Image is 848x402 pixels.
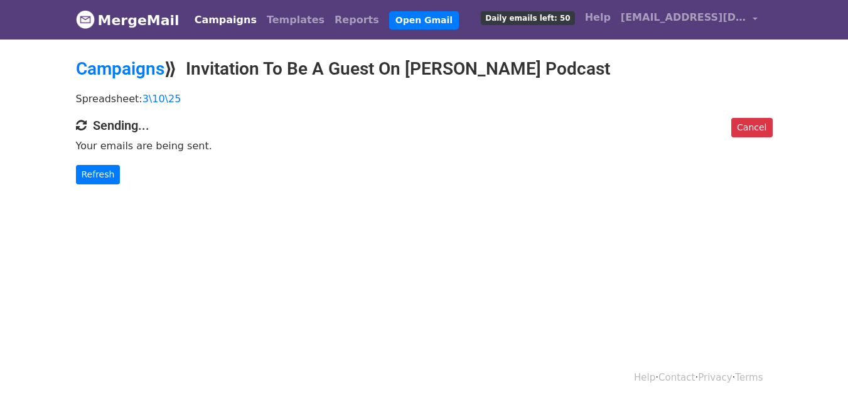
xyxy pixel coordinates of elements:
[76,58,164,79] a: Campaigns
[616,5,763,34] a: [EMAIL_ADDRESS][DOMAIN_NAME]
[621,10,746,25] span: [EMAIL_ADDRESS][DOMAIN_NAME]
[476,5,579,30] a: Daily emails left: 50
[76,165,121,184] a: Refresh
[76,58,773,80] h2: ⟫ Invitation To Be A Guest On [PERSON_NAME] Podcast
[634,372,655,383] a: Help
[76,7,180,33] a: MergeMail
[580,5,616,30] a: Help
[142,93,181,105] a: 3\10\25
[76,118,773,133] h4: Sending...
[330,8,384,33] a: Reports
[190,8,262,33] a: Campaigns
[389,11,459,29] a: Open Gmail
[76,139,773,152] p: Your emails are being sent.
[76,92,773,105] p: Spreadsheet:
[481,11,574,25] span: Daily emails left: 50
[76,10,95,29] img: MergeMail logo
[262,8,330,33] a: Templates
[658,372,695,383] a: Contact
[731,118,772,137] a: Cancel
[735,372,763,383] a: Terms
[698,372,732,383] a: Privacy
